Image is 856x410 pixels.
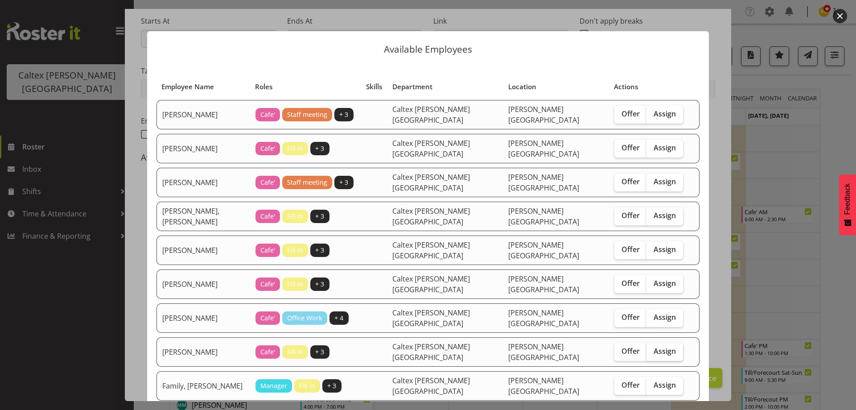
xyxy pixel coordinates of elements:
[508,206,579,227] span: [PERSON_NAME][GEOGRAPHIC_DATA]
[839,174,856,235] button: Feedback - Show survey
[287,313,322,323] span: Office Work
[508,104,579,125] span: [PERSON_NAME][GEOGRAPHIC_DATA]
[621,177,640,186] span: Offer
[287,347,303,357] span: Fill in
[614,82,638,92] span: Actions
[260,347,275,357] span: Cafe'
[508,274,579,294] span: [PERSON_NAME][GEOGRAPHIC_DATA]
[654,109,676,118] span: Assign
[654,313,676,322] span: Assign
[156,100,250,129] td: [PERSON_NAME]
[156,168,250,197] td: [PERSON_NAME]
[654,211,676,220] span: Assign
[508,172,579,193] span: [PERSON_NAME][GEOGRAPHIC_DATA]
[392,274,470,294] span: Caltex [PERSON_NAME][GEOGRAPHIC_DATA]
[287,144,303,153] span: Fill in
[260,245,275,255] span: Cafe'
[260,211,275,221] span: Cafe'
[844,183,852,215] span: Feedback
[621,211,640,220] span: Offer
[260,279,275,289] span: Cafe'
[156,337,250,367] td: [PERSON_NAME]
[621,347,640,356] span: Offer
[260,178,275,187] span: Cafe'
[315,144,324,153] span: + 3
[621,245,640,254] span: Offer
[392,376,470,396] span: Caltex [PERSON_NAME][GEOGRAPHIC_DATA]
[260,313,275,323] span: Cafe'
[287,279,303,289] span: Fill in
[156,236,250,265] td: [PERSON_NAME]
[156,202,250,231] td: [PERSON_NAME], [PERSON_NAME]
[392,240,470,261] span: Caltex [PERSON_NAME][GEOGRAPHIC_DATA]
[508,342,579,362] span: [PERSON_NAME][GEOGRAPHIC_DATA]
[392,104,470,125] span: Caltex [PERSON_NAME][GEOGRAPHIC_DATA]
[508,82,536,92] span: Location
[260,144,275,153] span: Cafe'
[654,279,676,288] span: Assign
[315,245,324,255] span: + 3
[621,143,640,152] span: Offer
[260,110,275,120] span: Cafe'
[508,138,579,159] span: [PERSON_NAME][GEOGRAPHIC_DATA]
[156,303,250,333] td: [PERSON_NAME]
[315,347,324,357] span: + 3
[508,240,579,261] span: [PERSON_NAME][GEOGRAPHIC_DATA]
[315,211,324,221] span: + 3
[156,134,250,163] td: [PERSON_NAME]
[255,82,272,92] span: Roles
[508,308,579,328] span: [PERSON_NAME][GEOGRAPHIC_DATA]
[299,381,315,391] span: Fill in
[654,347,676,356] span: Assign
[156,269,250,299] td: [PERSON_NAME]
[654,177,676,186] span: Assign
[156,371,250,401] td: Family, [PERSON_NAME]
[621,313,640,322] span: Offer
[508,376,579,396] span: [PERSON_NAME][GEOGRAPHIC_DATA]
[621,381,640,389] span: Offer
[392,206,470,227] span: Caltex [PERSON_NAME][GEOGRAPHIC_DATA]
[339,178,348,187] span: + 3
[260,381,287,391] span: Manager
[654,381,676,389] span: Assign
[339,110,348,120] span: + 3
[287,211,303,221] span: Fill in
[621,279,640,288] span: Offer
[392,172,470,193] span: Caltex [PERSON_NAME][GEOGRAPHIC_DATA]
[654,245,676,254] span: Assign
[392,138,470,159] span: Caltex [PERSON_NAME][GEOGRAPHIC_DATA]
[156,45,700,54] p: Available Employees
[392,82,432,92] span: Department
[161,82,214,92] span: Employee Name
[366,82,382,92] span: Skills
[287,245,303,255] span: Fill in
[621,109,640,118] span: Offer
[287,110,327,120] span: Staff meeting
[315,279,324,289] span: + 3
[392,342,470,362] span: Caltex [PERSON_NAME][GEOGRAPHIC_DATA]
[392,308,470,328] span: Caltex [PERSON_NAME][GEOGRAPHIC_DATA]
[327,381,336,391] span: + 3
[654,143,676,152] span: Assign
[334,313,343,323] span: + 4
[287,178,327,187] span: Staff meeting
